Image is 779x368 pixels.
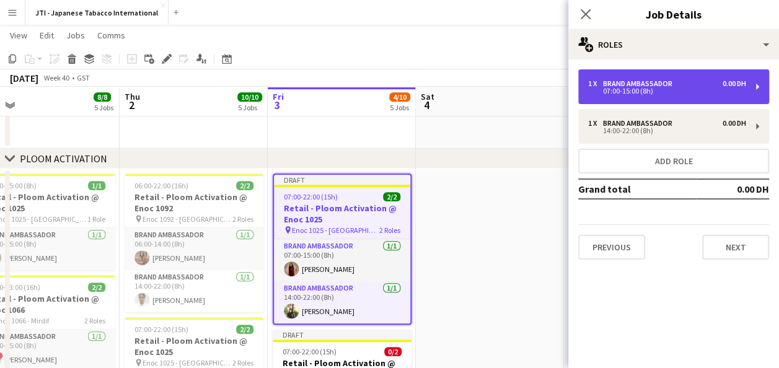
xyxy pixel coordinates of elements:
span: 2 Roles [84,316,105,325]
div: Brand Ambassador [603,119,677,128]
span: Edit [40,30,54,41]
span: 2 [123,98,140,112]
span: 06:00-22:00 (16h) [134,181,188,190]
span: Week 40 [41,73,72,82]
div: Roles [568,30,779,59]
span: 07:00-22:00 (15h) [283,347,337,356]
span: 2/2 [236,325,253,334]
button: Previous [578,235,645,260]
span: Enoc 1092 - [GEOGRAPHIC_DATA] [143,214,232,224]
app-job-card: Draft07:00-22:00 (15h)2/2Retail - Ploom Activation @ Enoc 1025 Enoc 1025 - [GEOGRAPHIC_DATA]2 Rol... [273,173,412,325]
h3: Retail - Ploom Activation @ Enoc 1092 [125,191,263,214]
span: Jobs [66,30,85,41]
div: GST [77,73,90,82]
span: 4/10 [389,92,410,102]
span: Fri [273,91,284,102]
div: 07:00-15:00 (8h) [588,88,746,94]
span: 3 [271,98,284,112]
a: View [5,27,32,43]
app-job-card: 06:00-22:00 (16h)2/2Retail - Ploom Activation @ Enoc 1092 Enoc 1092 - [GEOGRAPHIC_DATA]2 RolesBra... [125,173,263,312]
a: Edit [35,27,59,43]
span: 07:00-22:00 (15h) [284,192,338,201]
span: 1/1 [88,181,105,190]
app-card-role: Brand Ambassador1/114:00-22:00 (8h)[PERSON_NAME] [125,270,263,312]
span: View [10,30,27,41]
span: Sat [421,91,434,102]
div: Draft [274,175,410,185]
span: 2/2 [236,181,253,190]
span: 5 [567,98,584,112]
app-card-role: Brand Ambassador1/114:00-22:00 (8h)[PERSON_NAME] [274,281,410,323]
span: Comms [97,30,125,41]
span: 2 Roles [379,226,400,235]
span: 2 Roles [232,214,253,224]
h3: Retail - Ploom Activation @ Enoc 1025 [125,335,263,357]
div: 5 Jobs [94,103,113,112]
div: 0.00 DH [723,119,746,128]
span: Enoc 1025 - [GEOGRAPHIC_DATA] [143,358,232,367]
span: 4 [419,98,434,112]
span: 2 Roles [232,358,253,367]
span: Enoc 1025 - [GEOGRAPHIC_DATA] [292,226,379,235]
div: 5 Jobs [238,103,262,112]
span: 8/8 [94,92,111,102]
div: 1 x [588,79,603,88]
a: Jobs [61,27,90,43]
span: 1 Role [87,214,105,224]
span: 2/2 [88,283,105,292]
span: Thu [125,91,140,102]
div: Draft [273,330,412,340]
div: 14:00-22:00 (8h) [588,128,746,134]
a: Comms [92,27,130,43]
button: JTI - Japanese Tabacco International [25,1,169,25]
td: 0.00 DH [696,179,769,199]
div: Brand Ambassador [603,79,677,88]
span: 2/2 [383,192,400,201]
span: 0/2 [384,347,402,356]
span: 10/10 [237,92,262,102]
h3: Retail - Ploom Activation @ Enoc 1025 [274,203,410,225]
div: 5 Jobs [390,103,410,112]
div: PLOOM ACTIVATION [20,152,107,165]
app-card-role: Brand Ambassador1/106:00-14:00 (8h)[PERSON_NAME] [125,228,263,270]
button: Add role [578,149,769,173]
app-card-role: Brand Ambassador1/107:00-15:00 (8h)[PERSON_NAME] [274,239,410,281]
span: 07:00-22:00 (15h) [134,325,188,334]
button: Next [702,235,769,260]
div: 0.00 DH [723,79,746,88]
h3: Job Details [568,6,779,22]
td: Grand total [578,179,696,199]
div: 1 x [588,119,603,128]
div: [DATE] [10,72,38,84]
